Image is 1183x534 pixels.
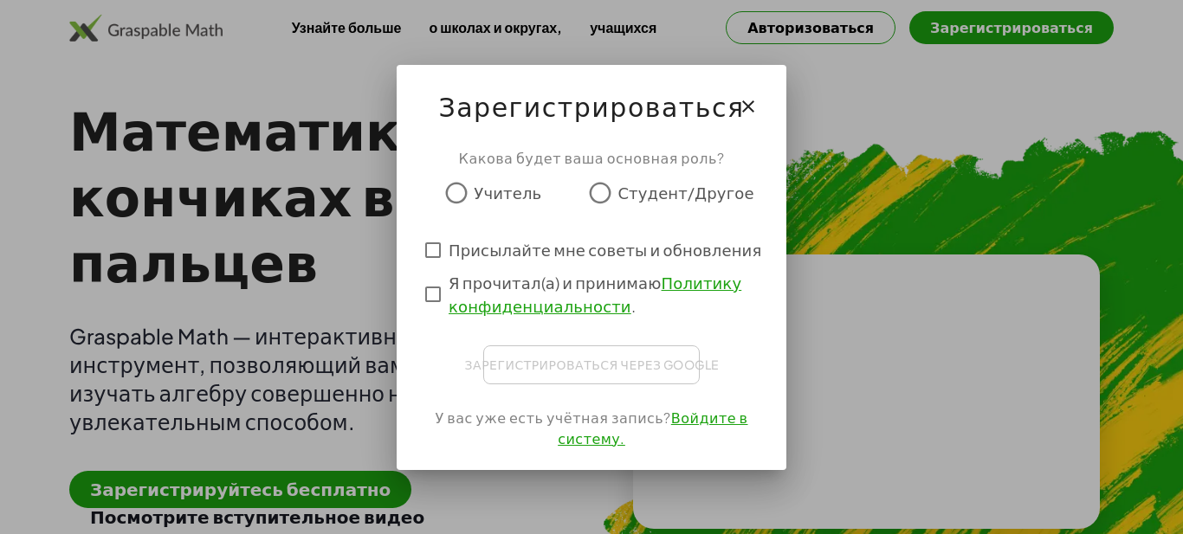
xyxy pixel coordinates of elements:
font: Студент/Другое [617,183,753,203]
a: Политику конфиденциальности [449,273,741,316]
font: Учитель [474,183,541,203]
font: Я прочитал(а) и принимаю [449,273,662,293]
font: . [631,296,636,316]
font: Зарегистрироваться [438,90,744,123]
font: Присылайте мне советы и обновления [449,240,761,260]
font: Какова будет ваша основная роль? [459,149,725,167]
font: У вас уже есть учётная запись? [436,409,671,427]
a: Войдите в систему. [558,409,747,447]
